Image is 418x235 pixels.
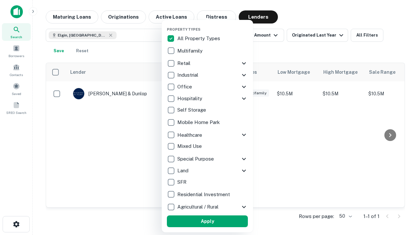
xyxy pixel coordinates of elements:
[167,129,248,141] div: Healthcare
[177,83,193,91] p: Office
[167,57,248,69] div: Retail
[177,203,220,211] p: Agricultural / Rural
[167,81,248,93] div: Office
[167,27,201,31] span: Property Types
[177,178,188,186] p: SFR
[177,155,215,163] p: Special Purpose
[167,165,248,177] div: Land
[167,215,248,227] button: Apply
[167,201,248,213] div: Agricultural / Rural
[177,118,221,126] p: Mobile Home Park
[167,69,248,81] div: Industrial
[177,106,207,114] p: Self Storage
[177,167,190,175] p: Land
[177,47,204,55] p: Multifamily
[177,59,192,67] p: Retail
[177,142,203,150] p: Mixed Use
[167,93,248,104] div: Hospitality
[177,131,203,139] p: Healthcare
[167,153,248,165] div: Special Purpose
[385,183,418,214] iframe: Chat Widget
[177,95,203,102] p: Hospitality
[177,35,221,42] p: All Property Types
[177,191,231,198] p: Residential Investment
[177,71,200,79] p: Industrial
